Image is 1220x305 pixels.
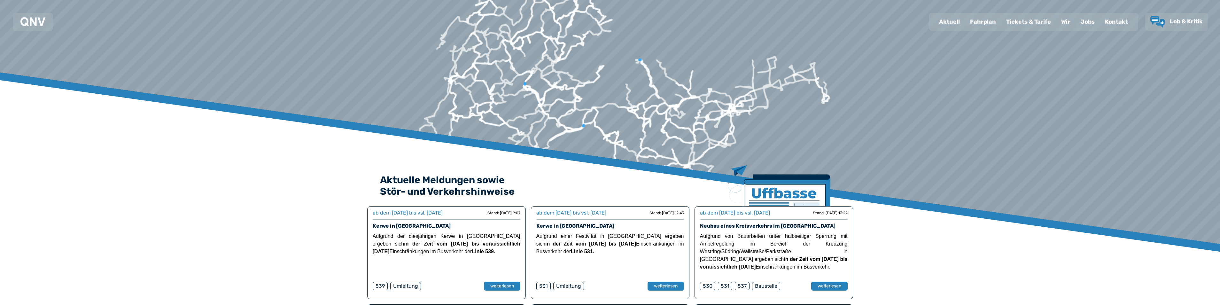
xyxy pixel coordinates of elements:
[373,241,520,254] strong: in der Zeit vom [DATE] bis voraussichtlich [DATE]
[536,223,614,229] a: Kerwe in [GEOGRAPHIC_DATA]
[536,282,551,290] div: 531
[700,223,835,229] a: Neubau eines Kreisverkehrs im [GEOGRAPHIC_DATA]
[20,15,45,28] a: QNV Logo
[373,282,388,290] div: 539
[487,210,520,215] div: Stand: [DATE] 9:07
[373,223,451,229] a: Kerwe in [GEOGRAPHIC_DATA]
[700,209,770,217] div: ab dem [DATE] bis vsl. [DATE]
[536,209,606,217] div: ab dem [DATE] bis vsl. [DATE]
[472,249,495,254] strong: Linie 539.
[484,282,520,291] button: weiterlesen
[648,282,684,291] button: weiterlesen
[752,282,780,290] div: Baustelle
[589,241,636,246] strong: [DATE] bis [DATE]
[1001,13,1056,30] a: Tickets & Tarife
[1150,16,1203,27] a: Lob & Kritik
[373,209,443,217] div: ab dem [DATE] bis vsl. [DATE]
[735,282,750,290] div: 537
[718,282,732,290] div: 531
[934,13,965,30] a: Aktuell
[813,210,848,215] div: Stand: [DATE] 13:22
[380,174,840,197] h2: Aktuelle Meldungen sowie Stör- und Verkehrshinweise
[700,233,848,270] span: Aufgrund von Bauarbeiten unter halbseitiger Sperrung mit Ampelregelung im Bereich der Kreuzung We...
[1170,18,1203,25] span: Lob & Kritik
[571,249,594,254] strong: Linie 531.
[965,13,1001,30] a: Fahrplan
[390,282,421,290] div: Umleitung
[20,17,45,26] img: QNV Logo
[373,233,520,254] span: Aufgrund der diesjährigen Kerwe in [GEOGRAPHIC_DATA] ergeben sich Einschränkungen im Busverkehr der
[1100,13,1133,30] a: Kontakt
[728,165,830,245] img: Zeitung mit Titel Uffbase
[811,282,848,291] button: weiterlesen
[545,241,586,246] strong: in der Zeit vom
[649,210,684,215] div: Stand: [DATE] 12:43
[1056,13,1076,30] a: Wir
[536,233,684,254] span: Aufgrund einer Festivität in [GEOGRAPHIC_DATA] ergeben sich Einschränkungen im Busverkehr der
[553,282,584,290] div: Umleitung
[1076,13,1100,30] a: Jobs
[700,282,715,290] div: 530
